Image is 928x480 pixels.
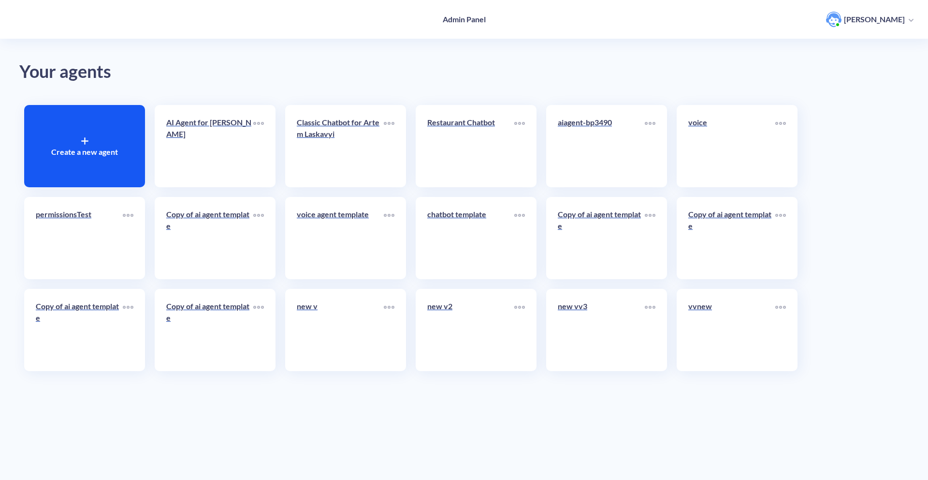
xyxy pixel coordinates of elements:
p: aiagent-bp3490 [558,117,645,128]
a: vvnew [688,300,775,360]
p: chatbot template [427,209,514,220]
a: voice agent template [297,209,384,268]
a: Copy of ai agent template [688,209,775,268]
div: Your agents [19,58,909,86]
p: new vv3 [558,300,645,312]
a: AI Agent for [PERSON_NAME] [166,117,253,176]
a: Classic Chatbot for Artem Laskavyi [297,117,384,176]
button: user photo[PERSON_NAME] [821,11,918,28]
p: voice agent template [297,209,384,220]
p: vvnew [688,300,775,312]
a: new vv3 [558,300,645,360]
h4: Admin Panel [443,15,486,24]
a: Restaurant Chatbot [427,117,514,176]
p: new v [297,300,384,312]
a: Copy of ai agent template [558,209,645,268]
a: chatbot template [427,209,514,268]
a: voice [688,117,775,176]
a: new v2 [427,300,514,360]
p: Copy of ai agent template [558,209,645,232]
p: Create a new agent [51,146,118,158]
a: Copy of ai agent template [36,300,123,360]
a: new v [297,300,384,360]
a: Copy of ai agent template [166,300,253,360]
img: user photo [826,12,841,27]
p: voice [688,117,775,128]
p: Copy of ai agent template [688,209,775,232]
p: permissionsTest [36,209,123,220]
p: Copy of ai agent template [166,300,253,324]
a: permissionsTest [36,209,123,268]
p: Restaurant Chatbot [427,117,514,128]
p: new v2 [427,300,514,312]
p: Copy of ai agent template [36,300,123,324]
a: Copy of ai agent template [166,209,253,268]
p: Copy of ai agent template [166,209,253,232]
p: [PERSON_NAME] [844,14,905,25]
a: aiagent-bp3490 [558,117,645,176]
p: Classic Chatbot for Artem Laskavyi [297,117,384,140]
p: AI Agent for [PERSON_NAME] [166,117,253,140]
